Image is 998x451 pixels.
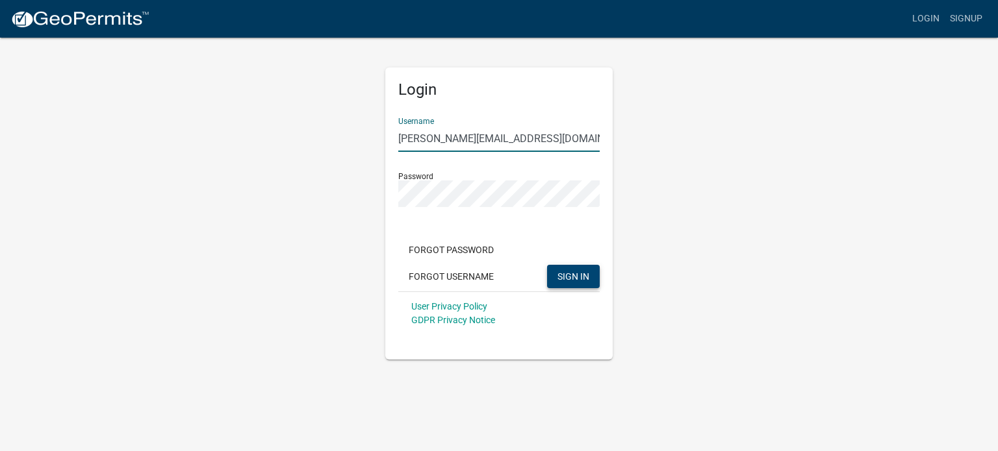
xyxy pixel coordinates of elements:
[411,315,495,325] a: GDPR Privacy Notice
[945,6,988,31] a: Signup
[907,6,945,31] a: Login
[398,265,504,288] button: Forgot Username
[398,80,600,99] h5: Login
[547,265,600,288] button: SIGN IN
[557,271,589,281] span: SIGN IN
[411,301,487,311] a: User Privacy Policy
[398,238,504,262] button: Forgot Password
